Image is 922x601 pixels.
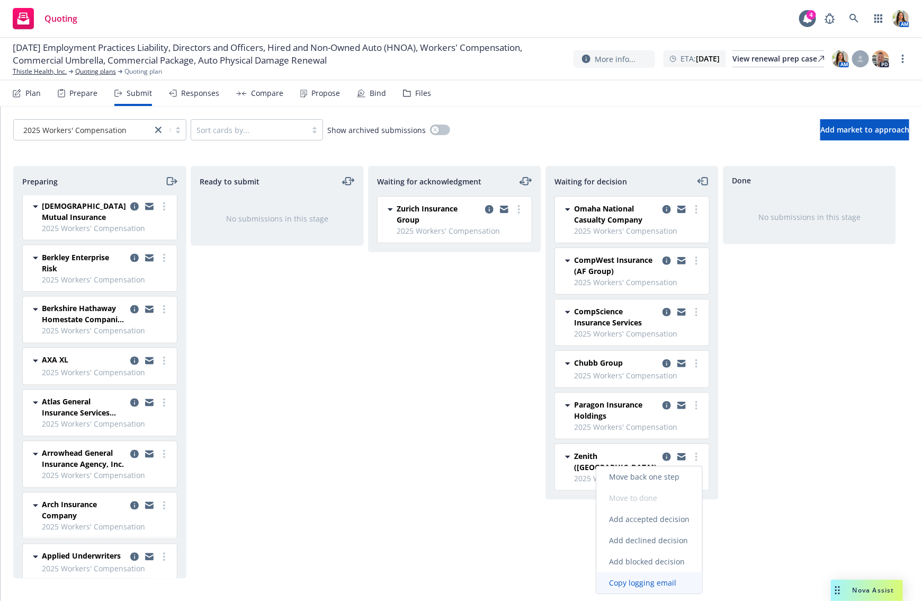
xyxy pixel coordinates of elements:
[574,473,703,484] span: 2025 Workers' Compensation
[128,499,141,512] a: copy logging email
[595,54,635,65] span: More info...
[8,4,82,33] a: Quoting
[158,200,171,213] a: more
[158,499,171,512] a: more
[574,50,655,68] button: More info...
[42,470,171,481] span: 2025 Workers' Compensation
[370,89,386,98] div: Bind
[42,274,171,285] span: 2025 Workers' Compensation
[697,175,710,188] a: moveLeft
[596,472,692,482] span: Move back one step
[675,357,688,370] a: copy logging email
[128,252,141,264] a: copy logging email
[128,396,141,409] a: copy logging email
[574,203,658,225] span: Omaha National Casualty Company
[42,448,126,470] span: Arrowhead General Insurance Agency, Inc.
[158,355,171,367] a: more
[690,399,703,412] a: more
[690,306,703,319] a: more
[143,499,156,512] a: copy logging email
[42,200,126,223] span: [DEMOGRAPHIC_DATA] Mutual Insurance
[574,421,703,432] span: 2025 Workers' Compensation
[897,52,909,65] a: more
[42,563,171,575] span: 2025 Workers' Compensation
[574,399,658,421] span: Paragon Insurance Holdings
[42,499,126,522] span: Arch Insurance Company
[208,213,346,224] div: No submissions in this stage
[42,419,171,430] span: 2025 Workers' Compensation
[853,586,894,595] span: Nova Assist
[42,303,126,325] span: Berkshire Hathaway Homestate Companies (BHHC)
[128,200,141,213] a: copy logging email
[124,67,162,76] span: Quoting plan
[660,399,673,412] a: copy logging email
[311,89,340,98] div: Propose
[596,493,670,503] span: Move to done
[128,303,141,316] a: copy logging email
[69,89,97,98] div: Prepare
[574,225,703,236] span: 2025 Workers' Compensation
[158,551,171,563] a: more
[596,556,697,567] span: Add blocked decision
[675,450,688,463] a: copy logging email
[44,14,77,23] span: Quoting
[740,211,879,223] div: No submissions in this stage
[660,203,673,216] a: copy logging email
[807,10,816,20] div: 4
[127,89,152,98] div: Submit
[868,8,889,29] a: Switch app
[42,522,171,533] span: 2025 Workers' Compensation
[820,125,909,135] span: Add market to approach
[342,175,355,188] a: moveLeftRight
[596,514,702,524] span: Add accepted decision
[143,448,156,461] a: copy logging email
[42,355,68,366] span: AXA XL
[574,277,703,288] span: 2025 Workers' Compensation
[13,67,67,76] a: Thistle Health, Inc.
[143,551,156,563] a: copy logging email
[690,357,703,370] a: more
[181,89,219,98] div: Responses
[152,123,165,136] a: close
[42,396,126,419] span: Atlas General Insurance Services (RPS)
[574,357,623,368] span: Chubb Group
[158,303,171,316] a: more
[42,367,171,378] span: 2025 Workers' Compensation
[498,203,511,216] a: copy logging email
[128,448,141,461] a: copy logging email
[832,50,849,67] img: photo
[158,252,171,264] a: more
[675,203,688,216] a: copy logging email
[483,203,496,216] a: copy logging email
[844,8,865,29] a: Search
[165,175,177,188] a: moveRight
[143,303,156,316] a: copy logging email
[75,67,116,76] a: Quoting plans
[660,357,673,370] a: copy logging email
[13,41,565,67] span: [DATE] Employment Practices Liability, Directors and Officers, Hired and Non-Owned Auto (HNOA), W...
[660,254,673,267] a: copy logging email
[574,306,658,328] span: CompScience Insurance Services
[675,399,688,412] a: copy logging email
[251,89,283,98] div: Compare
[200,176,259,187] span: Ready to submit
[574,254,658,277] span: CompWest Insurance (AF Group)
[732,50,825,67] a: View renewal prep case
[143,355,156,367] a: copy logging email
[574,328,703,339] span: 2025 Workers' Compensation
[42,223,171,234] span: 2025 Workers' Compensation
[158,396,171,409] a: more
[22,176,58,187] span: Preparing
[42,325,171,337] span: 2025 Workers' Compensation
[574,370,703,381] span: 2025 Workers' Compensation
[660,450,673,463] a: copy logging email
[690,450,703,463] a: more
[42,252,126,274] span: Berkley Enterprise Risk
[675,306,688,319] a: copy logging email
[143,252,156,264] a: copy logging email
[596,578,689,588] span: Copy logging email
[596,535,701,545] span: Add declined decision
[675,254,688,267] a: copy logging email
[25,89,41,98] div: Plan
[690,203,703,216] a: more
